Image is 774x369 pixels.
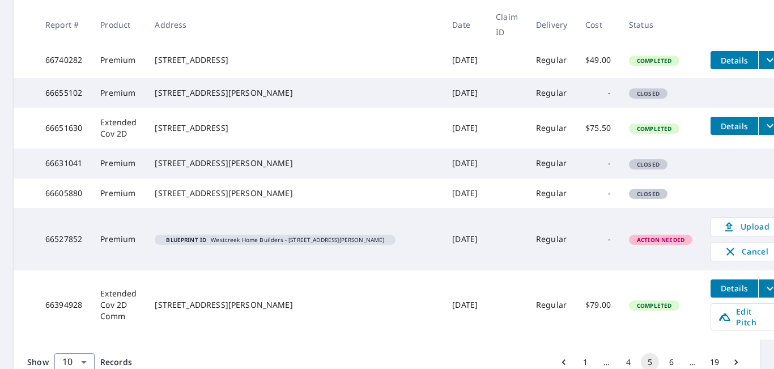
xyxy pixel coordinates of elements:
[155,122,434,134] div: [STREET_ADDRESS]
[576,78,620,108] td: -
[36,208,91,270] td: 66527852
[443,179,487,208] td: [DATE]
[155,158,434,169] div: [STREET_ADDRESS][PERSON_NAME]
[630,57,678,65] span: Completed
[630,125,678,133] span: Completed
[711,117,758,135] button: detailsBtn-66651630
[36,78,91,108] td: 66655102
[91,208,146,270] td: Premium
[155,54,434,66] div: [STREET_ADDRESS]
[576,108,620,149] td: $75.50
[91,42,146,78] td: Premium
[717,283,751,294] span: Details
[684,357,702,368] div: …
[717,55,751,66] span: Details
[711,51,758,69] button: detailsBtn-66740282
[630,90,666,97] span: Closed
[27,357,49,367] span: Show
[91,108,146,149] td: Extended Cov 2D
[630,190,666,198] span: Closed
[91,179,146,208] td: Premium
[155,188,434,199] div: [STREET_ADDRESS][PERSON_NAME]
[36,149,91,178] td: 66631041
[36,42,91,78] td: 66740282
[576,179,620,208] td: -
[159,237,391,243] span: Westcreek Home Builders - [STREET_ADDRESS][PERSON_NAME]
[443,149,487,178] td: [DATE]
[443,78,487,108] td: [DATE]
[527,208,576,270] td: Regular
[527,149,576,178] td: Regular
[36,179,91,208] td: 66605880
[527,42,576,78] td: Regular
[91,149,146,178] td: Premium
[527,108,576,149] td: Regular
[155,299,434,311] div: [STREET_ADDRESS][PERSON_NAME]
[527,270,576,340] td: Regular
[718,306,774,328] span: Edit Pitch
[722,245,769,258] span: Cancel
[576,270,620,340] td: $79.00
[630,236,691,244] span: Action Needed
[630,160,666,168] span: Closed
[527,78,576,108] td: Regular
[443,270,487,340] td: [DATE]
[630,302,678,309] span: Completed
[36,108,91,149] td: 66651630
[100,357,132,367] span: Records
[443,42,487,78] td: [DATE]
[443,208,487,270] td: [DATE]
[155,87,434,99] div: [STREET_ADDRESS][PERSON_NAME]
[576,42,620,78] td: $49.00
[598,357,616,368] div: …
[711,279,758,298] button: detailsBtn-66394928
[91,270,146,340] td: Extended Cov 2D Comm
[166,237,206,243] em: Blueprint ID
[576,208,620,270] td: -
[576,149,620,178] td: -
[717,121,751,132] span: Details
[718,220,774,234] span: Upload
[527,179,576,208] td: Regular
[443,108,487,149] td: [DATE]
[91,78,146,108] td: Premium
[36,270,91,340] td: 66394928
